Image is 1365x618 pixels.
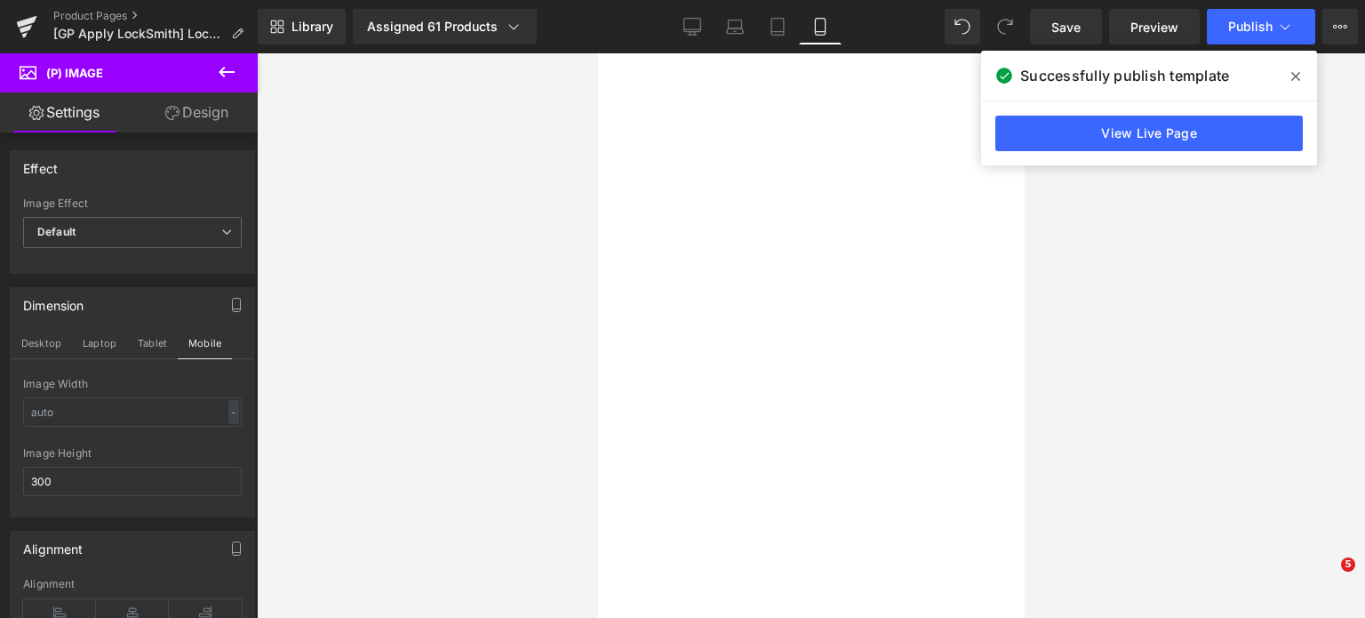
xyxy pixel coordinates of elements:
a: Desktop [671,9,714,44]
span: Publish [1228,20,1273,34]
b: Default [37,225,76,238]
div: Image Height [23,447,242,460]
span: 5 [1341,558,1355,572]
a: New Library [258,9,346,44]
div: Dimension [23,288,84,313]
div: Assigned 61 Products [367,18,523,36]
input: auto [23,467,242,496]
button: Laptop [72,328,127,358]
div: Image Effect [23,197,242,210]
button: Tablet [127,328,178,358]
a: Design [132,92,261,132]
a: View Live Page [995,116,1303,151]
span: Save [1051,18,1081,36]
a: Product Pages [53,9,258,23]
input: auto [23,397,242,427]
div: Image Width [23,378,242,390]
button: Undo [945,9,980,44]
div: Alignment [23,532,84,557]
div: - [228,400,239,424]
a: Laptop [714,9,756,44]
div: Alignment [23,578,242,590]
button: Redo [987,9,1023,44]
a: Mobile [799,9,842,44]
button: Mobile [178,328,232,358]
span: [GP Apply LockSmith] Locked Products [53,27,224,41]
a: Preview [1109,9,1200,44]
a: Tablet [756,9,799,44]
span: Successfully publish template [1020,65,1229,86]
button: More [1322,9,1358,44]
iframe: Intercom live chat [1305,558,1347,600]
button: Desktop [11,328,72,358]
button: Publish [1207,9,1315,44]
div: Effect [23,151,58,176]
span: Preview [1130,18,1178,36]
span: (P) Image [46,66,103,80]
span: Library [291,19,333,35]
